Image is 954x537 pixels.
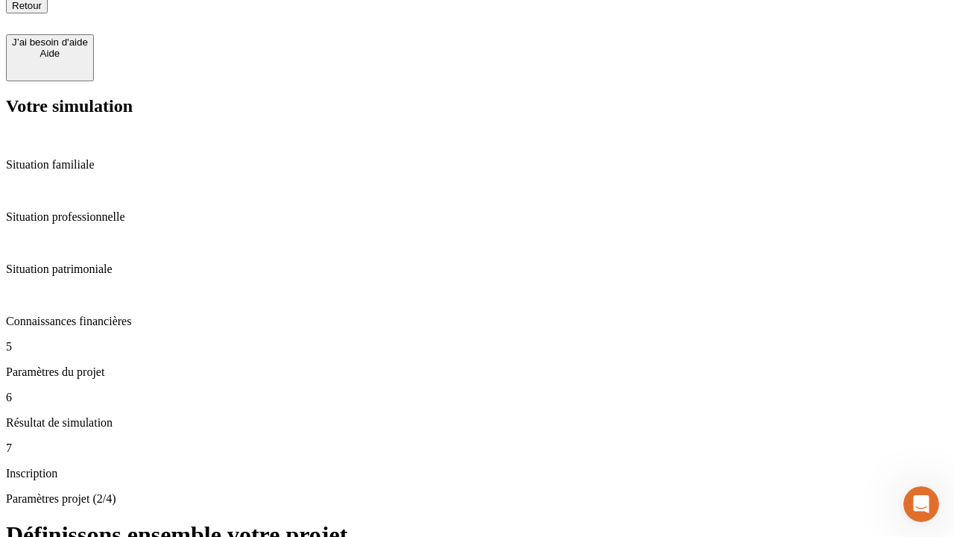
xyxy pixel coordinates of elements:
[12,37,88,48] div: J’ai besoin d'aide
[6,442,948,455] p: 7
[6,158,948,172] p: Situation familiale
[903,486,939,522] iframe: Intercom live chat
[6,365,948,379] p: Paramètres du projet
[6,315,948,328] p: Connaissances financières
[6,416,948,430] p: Résultat de simulation
[6,391,948,404] p: 6
[6,96,948,116] h2: Votre simulation
[6,340,948,354] p: 5
[6,467,948,480] p: Inscription
[12,48,88,59] div: Aide
[6,492,948,506] p: Paramètres projet (2/4)
[6,263,948,276] p: Situation patrimoniale
[6,210,948,224] p: Situation professionnelle
[6,34,94,81] button: J’ai besoin d'aideAide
